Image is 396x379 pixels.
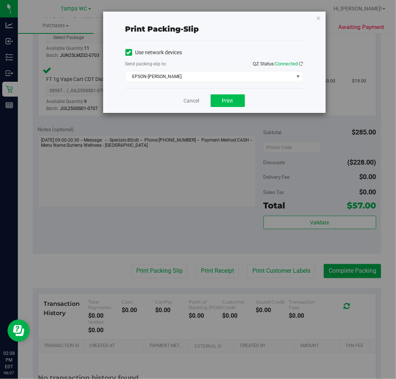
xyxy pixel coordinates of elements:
[293,71,303,82] span: select
[184,97,199,105] a: Cancel
[126,71,294,82] span: EPSON-[PERSON_NAME]
[211,94,245,107] button: Print
[125,25,199,33] span: Print packing-slip
[275,61,298,67] span: Connected
[7,320,30,342] iframe: Resource center
[222,98,233,104] span: Print
[253,61,303,67] span: QZ Status:
[125,49,182,56] label: Use network devices
[125,61,167,67] label: Send packing-slip to:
